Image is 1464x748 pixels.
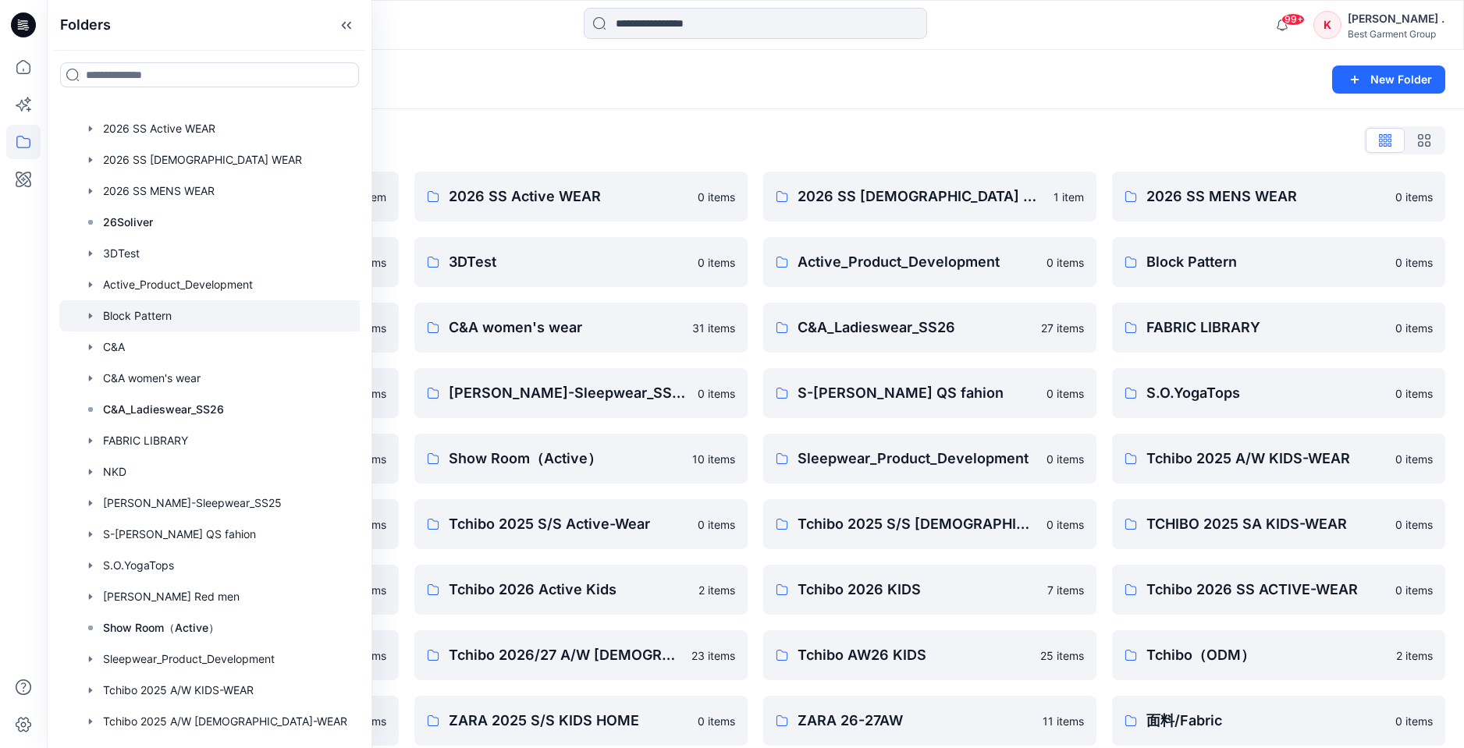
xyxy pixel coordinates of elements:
[1395,254,1433,271] p: 0 items
[763,172,1096,222] a: 2026 SS [DEMOGRAPHIC_DATA] WEAR1 item
[414,434,748,484] a: Show Room（Active）10 items
[1112,434,1445,484] a: Tchibo 2025 A/W KIDS-WEAR0 items
[1112,499,1445,549] a: TCHIBO 2025 SA KIDS-WEAR0 items
[1146,513,1386,535] p: TCHIBO 2025 SA KIDS-WEAR
[1146,382,1386,404] p: S.O.YogaTops
[414,696,748,746] a: ZARA 2025 S/S KIDS HOME0 items
[763,303,1096,353] a: C&A_Ladieswear_SS2627 items
[1054,189,1084,205] p: 1 item
[449,251,688,273] p: 3DTest
[1332,66,1445,94] button: New Folder
[763,434,1096,484] a: Sleepwear_Product_Development0 items
[1348,28,1444,40] div: Best Garment Group
[1146,710,1386,732] p: 面料/Fabric
[449,382,688,404] p: [PERSON_NAME]-Sleepwear_SS25
[763,565,1096,615] a: Tchibo 2026 KIDS7 items
[1112,368,1445,418] a: S.O.YogaTops0 items
[1395,189,1433,205] p: 0 items
[763,630,1096,680] a: Tchibo AW26 KIDS25 items
[1041,320,1084,336] p: 27 items
[414,630,748,680] a: Tchibo 2026/27 A/W [DEMOGRAPHIC_DATA]-WEAR23 items
[763,237,1096,287] a: Active_Product_Development0 items
[103,400,224,419] p: C&A_Ladieswear_SS26
[1146,186,1386,207] p: 2026 SS MENS WEAR
[798,317,1032,339] p: C&A_Ladieswear_SS26
[698,189,735,205] p: 0 items
[103,213,153,232] p: 26Soliver
[1146,448,1386,470] p: Tchibo 2025 A/W KIDS-WEAR
[103,619,219,637] p: Show Room（Active）
[692,451,735,467] p: 10 items
[798,251,1037,273] p: Active_Product_Development
[414,172,748,222] a: 2026 SS Active WEAR0 items
[1112,237,1445,287] a: Block Pattern0 items
[1046,385,1084,402] p: 0 items
[798,382,1037,404] p: S-[PERSON_NAME] QS fahion
[1395,385,1433,402] p: 0 items
[798,448,1037,470] p: Sleepwear_Product_Development
[449,186,688,207] p: 2026 SS Active WEAR
[691,647,735,664] p: 23 items
[1047,582,1084,598] p: 7 items
[1146,644,1387,666] p: Tchibo（ODM）
[698,254,735,271] p: 0 items
[414,368,748,418] a: [PERSON_NAME]-Sleepwear_SS250 items
[1146,251,1386,273] p: Block Pattern
[698,713,735,729] p: 0 items
[1112,303,1445,353] a: FABRIC LIBRARY0 items
[414,499,748,549] a: Tchibo 2025 S/S Active-Wear0 items
[1396,647,1433,664] p: 2 items
[1313,11,1341,39] div: K
[1046,451,1084,467] p: 0 items
[1281,13,1305,26] span: 99+
[1046,516,1084,533] p: 0 items
[449,579,689,601] p: Tchibo 2026 Active Kids
[1395,451,1433,467] p: 0 items
[414,303,748,353] a: C&A women's wear31 items
[763,499,1096,549] a: Tchibo 2025 S/S [DEMOGRAPHIC_DATA]-Wear0 items
[414,565,748,615] a: Tchibo 2026 Active Kids2 items
[1112,630,1445,680] a: Tchibo（ODM）2 items
[1112,565,1445,615] a: Tchibo 2026 SS ACTIVE-WEAR0 items
[798,644,1031,666] p: Tchibo AW26 KIDS
[798,579,1038,601] p: Tchibo 2026 KIDS
[1043,713,1084,729] p: 11 items
[449,317,683,339] p: C&A women's wear
[449,644,682,666] p: Tchibo 2026/27 A/W [DEMOGRAPHIC_DATA]-WEAR
[1395,713,1433,729] p: 0 items
[798,186,1044,207] p: 2026 SS [DEMOGRAPHIC_DATA] WEAR
[698,385,735,402] p: 0 items
[449,513,688,535] p: Tchibo 2025 S/S Active-Wear
[798,710,1033,732] p: ZARA 26-27AW
[1348,9,1444,28] div: [PERSON_NAME] .
[1395,582,1433,598] p: 0 items
[692,320,735,336] p: 31 items
[449,710,688,732] p: ZARA 2025 S/S KIDS HOME
[1046,254,1084,271] p: 0 items
[763,368,1096,418] a: S-[PERSON_NAME] QS fahion0 items
[414,237,748,287] a: 3DTest0 items
[1040,647,1084,664] p: 25 items
[1112,172,1445,222] a: 2026 SS MENS WEAR0 items
[1395,516,1433,533] p: 0 items
[1146,579,1386,601] p: Tchibo 2026 SS ACTIVE-WEAR
[698,582,735,598] p: 2 items
[449,448,683,470] p: Show Room（Active）
[1112,696,1445,746] a: 面料/Fabric0 items
[1146,317,1386,339] p: FABRIC LIBRARY
[798,513,1037,535] p: Tchibo 2025 S/S [DEMOGRAPHIC_DATA]-Wear
[698,516,735,533] p: 0 items
[763,696,1096,746] a: ZARA 26-27AW11 items
[1395,320,1433,336] p: 0 items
